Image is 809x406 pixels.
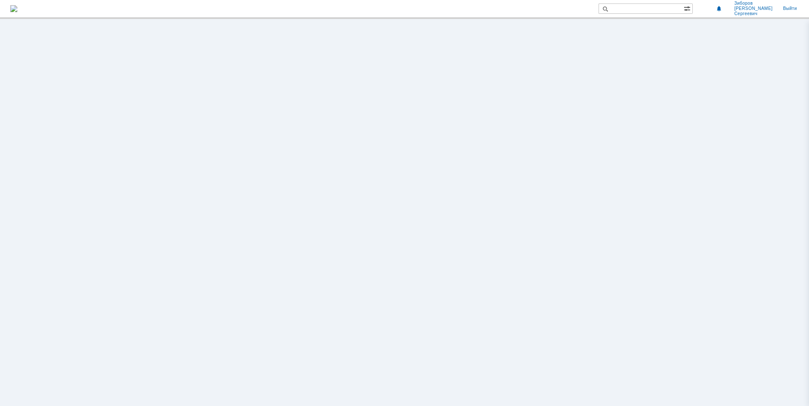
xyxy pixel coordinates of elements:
[684,4,692,12] span: Расширенный поиск
[10,5,17,12] img: logo
[734,6,773,11] span: [PERSON_NAME]
[10,5,17,12] a: Перейти на домашнюю страницу
[734,1,773,6] span: Зиборов
[734,11,773,16] span: Сергеевич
